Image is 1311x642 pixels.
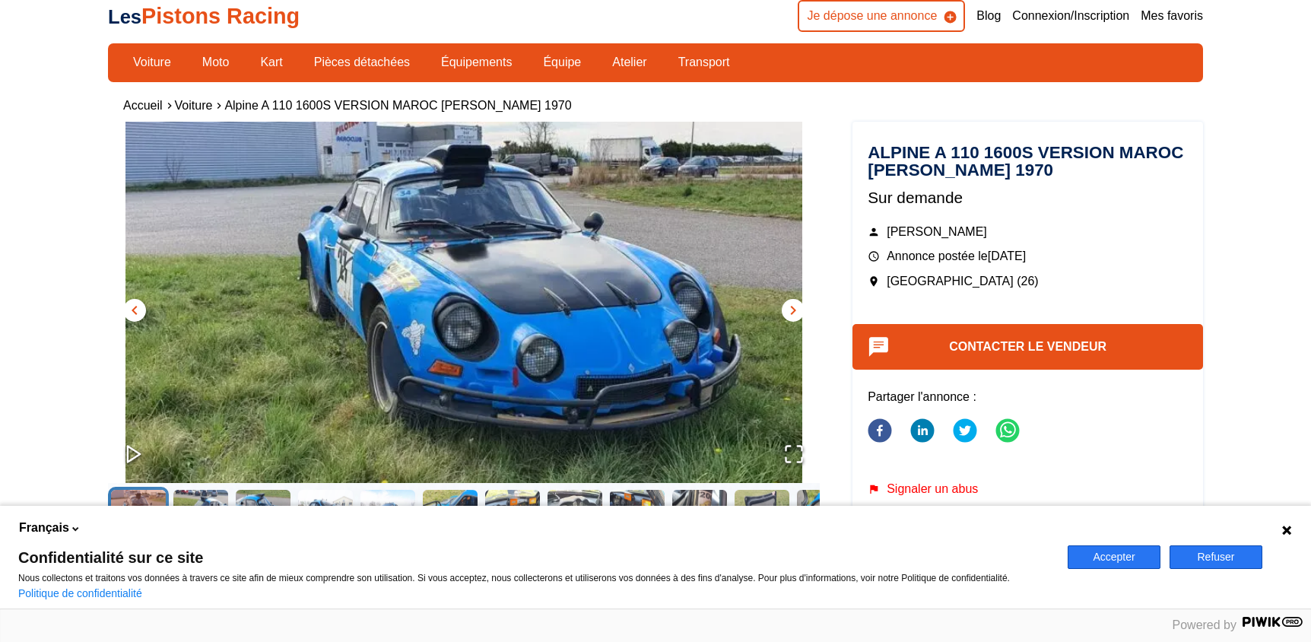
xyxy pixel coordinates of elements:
a: LesPistons Racing [108,4,300,28]
button: Go to Slide 7 [482,487,543,548]
span: Français [19,520,69,536]
a: Kart [250,49,292,75]
a: Politique de confidentialité [18,587,142,599]
span: Powered by [1173,618,1237,631]
div: Thumbnail Navigation [108,487,820,548]
p: [PERSON_NAME] [868,224,1188,240]
a: Connexion/Inscription [1012,8,1129,24]
button: Go to Slide 4 [295,487,356,548]
button: Go to Slide 10 [669,487,730,548]
button: Go to Slide 1 [108,487,169,548]
button: whatsapp [995,410,1020,456]
button: Go to Slide 11 [732,487,792,548]
a: Moto [192,49,240,75]
button: Go to Slide 9 [607,487,668,548]
p: Sur demande [868,186,1188,208]
button: facebook [868,410,892,456]
span: Confidentialité sur ce site [18,550,1049,565]
button: Open Fullscreen [768,428,820,483]
a: Mes favoris [1141,8,1203,24]
a: Alpine A 110 1600S VERSION MAROC [PERSON_NAME] 1970 [224,99,571,112]
p: Annonce postée le [DATE] [868,248,1188,265]
button: Accepter [1068,545,1160,569]
a: Voiture [123,49,181,75]
img: image [108,122,820,517]
button: chevron_right [782,299,805,322]
button: linkedin [910,410,935,456]
div: Go to Slide 1 [108,122,820,483]
button: chevron_left [123,299,146,322]
a: Pièces détachées [304,49,420,75]
button: Go to Slide 5 [357,487,418,548]
div: Signaler un abus [868,482,1188,496]
button: Go to Slide 2 [170,487,231,548]
button: Go to Slide 6 [420,487,481,548]
button: Play or Pause Slideshow [108,428,160,483]
p: Partager l'annonce : [868,389,1188,405]
span: chevron_right [784,301,802,319]
p: Nous collectons et traitons vos données à travers ce site afin de mieux comprendre son utilisatio... [18,573,1049,583]
p: [GEOGRAPHIC_DATA] (26) [868,273,1188,290]
button: Go to Slide 3 [233,487,294,548]
a: Équipements [431,49,522,75]
span: Les [108,6,141,27]
button: Refuser [1170,545,1262,569]
h1: Alpine A 110 1600S VERSION MAROC [PERSON_NAME] 1970 [868,145,1188,179]
a: Équipe [533,49,591,75]
button: twitter [953,410,977,456]
a: Atelier [602,49,656,75]
button: Go to Slide 8 [544,487,605,548]
button: Contacter le vendeur [852,324,1203,370]
a: Voiture [175,99,213,112]
a: Transport [668,49,740,75]
a: Accueil [123,99,163,112]
span: chevron_left [125,301,144,319]
a: Blog [976,8,1001,24]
